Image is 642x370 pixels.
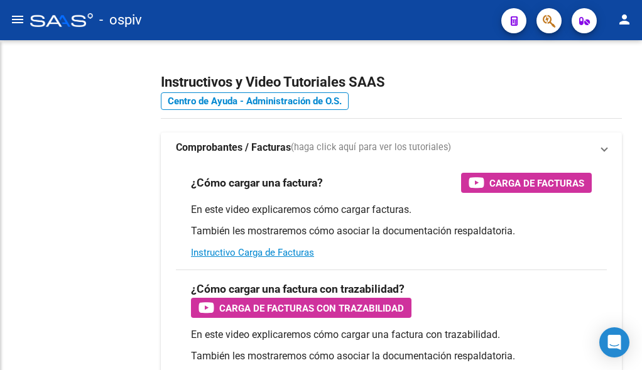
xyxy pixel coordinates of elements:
a: Instructivo Carga de Facturas [191,247,314,258]
p: También les mostraremos cómo asociar la documentación respaldatoria. [191,349,592,363]
div: Open Intercom Messenger [599,327,629,357]
mat-expansion-panel-header: Comprobantes / Facturas(haga click aquí para ver los tutoriales) [161,133,622,163]
span: (haga click aquí para ver los tutoriales) [291,141,451,155]
h2: Instructivos y Video Tutoriales SAAS [161,70,622,94]
span: Carga de Facturas con Trazabilidad [219,300,404,316]
h3: ¿Cómo cargar una factura con trazabilidad? [191,280,405,298]
p: En este video explicaremos cómo cargar una factura con trazabilidad. [191,328,592,342]
a: Centro de Ayuda - Administración de O.S. [161,92,349,110]
mat-icon: person [617,12,632,27]
span: Carga de Facturas [489,175,584,191]
span: - ospiv [99,6,142,34]
button: Carga de Facturas con Trazabilidad [191,298,411,318]
button: Carga de Facturas [461,173,592,193]
h3: ¿Cómo cargar una factura? [191,174,323,192]
p: En este video explicaremos cómo cargar facturas. [191,203,592,217]
mat-icon: menu [10,12,25,27]
p: También les mostraremos cómo asociar la documentación respaldatoria. [191,224,592,238]
strong: Comprobantes / Facturas [176,141,291,155]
